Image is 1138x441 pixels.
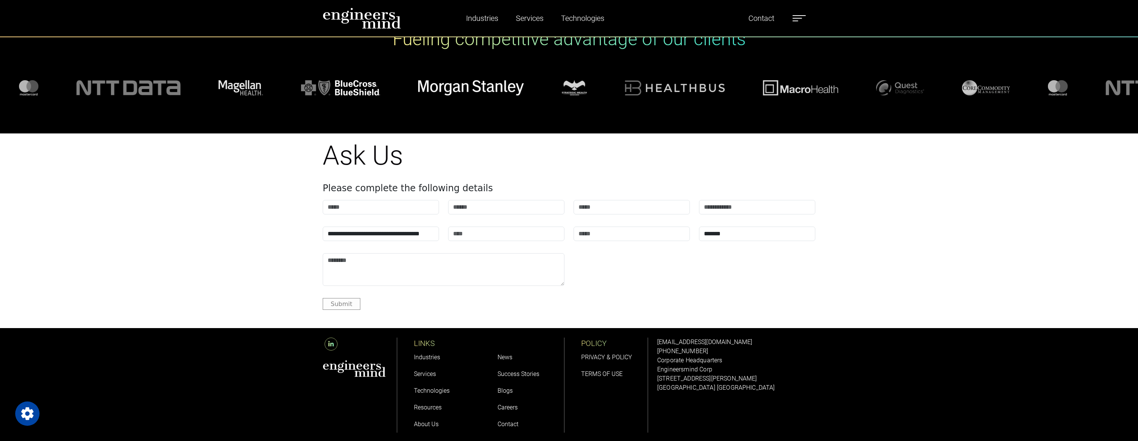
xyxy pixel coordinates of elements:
[414,387,450,394] a: Technologies
[657,347,708,355] a: [PHONE_NUMBER]
[498,354,512,361] a: News
[581,354,632,361] a: PRIVACY & POLICY
[498,420,518,428] a: Contact
[574,253,689,283] iframe: reCAPTCHA
[418,80,524,95] img: logo
[323,360,386,377] img: aws
[962,80,1010,95] img: logo
[657,374,815,383] p: [STREET_ADDRESS][PERSON_NAME]
[876,80,924,95] img: logo
[414,420,439,428] a: About Us
[323,8,401,29] img: logo
[393,28,746,50] h1: Fueling competitive advantage of our clients
[625,80,725,95] img: logo
[19,80,38,95] img: logo
[323,298,360,310] button: Submit
[513,10,547,27] a: Services
[463,10,501,27] a: Industries
[301,80,380,95] img: logo
[414,404,442,411] a: Resources
[323,341,339,348] a: LinkedIn
[657,383,815,392] p: [GEOGRAPHIC_DATA] [GEOGRAPHIC_DATA]
[498,404,518,411] a: Careers
[414,354,440,361] a: Industries
[76,80,180,95] img: logo
[657,356,815,365] p: Corporate Headquarters
[581,338,648,349] p: POLICY
[1048,80,1067,95] img: logo
[558,10,607,27] a: Technologies
[498,387,513,394] a: Blogs
[414,338,481,349] p: LINKS
[657,338,752,346] a: [EMAIL_ADDRESS][DOMAIN_NAME]
[745,10,777,27] a: Contact
[657,365,815,374] p: Engineersmind Corp
[323,183,815,194] h4: Please complete the following details
[763,80,838,95] img: logo
[414,370,436,378] a: Services
[219,80,263,95] img: logo
[323,140,815,171] h1: Ask Us
[562,80,587,95] img: logo
[498,370,539,378] a: Success Stories
[581,370,623,378] a: TERMS OF USE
